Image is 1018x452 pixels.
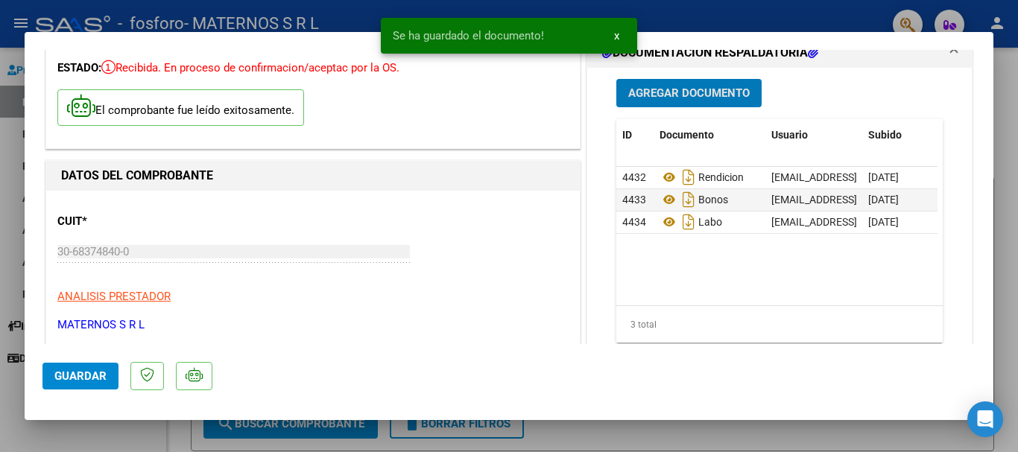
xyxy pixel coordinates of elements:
[679,188,698,211] i: Descargar documento
[771,129,808,141] span: Usuario
[42,363,118,389] button: Guardar
[628,87,750,101] span: Agregar Documento
[679,210,698,234] i: Descargar documento
[616,119,654,151] datatable-header-cell: ID
[614,29,619,42] span: x
[616,79,762,106] button: Agregar Documento
[57,290,171,303] span: ANALISIS PRESTADOR
[868,194,899,206] span: [DATE]
[937,119,1011,151] datatable-header-cell: Acción
[101,61,399,74] span: Recibida. En proceso de confirmacion/aceptac por la OS.
[393,28,544,43] span: Se ha guardado el documento!
[660,194,728,206] span: Bonos
[622,129,632,141] span: ID
[602,22,631,49] button: x
[57,316,569,334] p: MATERNOS S R L
[622,216,646,228] span: 4434
[602,44,818,62] h1: DOCUMENTACIÓN RESPALDATORIA
[967,401,1003,437] div: Open Intercom Messenger
[616,306,943,343] div: 3 total
[57,89,304,126] p: El comprobante fue leído exitosamente.
[622,171,646,183] span: 4432
[587,38,972,68] mat-expansion-panel-header: DOCUMENTACIÓN RESPALDATORIA
[660,171,744,183] span: Rendicion
[622,194,646,206] span: 4433
[660,129,714,141] span: Documento
[587,68,972,377] div: DOCUMENTACIÓN RESPALDATORIA
[57,213,211,230] p: CUIT
[660,216,722,228] span: Labo
[57,61,101,74] span: ESTADO:
[61,168,213,182] strong: DATOS DEL COMPROBANTE
[868,216,899,228] span: [DATE]
[868,129,902,141] span: Subido
[868,171,899,183] span: [DATE]
[765,119,862,151] datatable-header-cell: Usuario
[679,165,698,189] i: Descargar documento
[54,369,107,383] span: Guardar
[862,119,937,151] datatable-header-cell: Subido
[654,119,765,151] datatable-header-cell: Documento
